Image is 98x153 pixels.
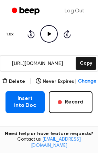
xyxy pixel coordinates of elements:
span: Contact us [4,137,94,149]
button: Record [49,91,92,113]
a: Beep [7,4,46,18]
span: | [29,77,32,86]
span: Change [78,78,96,85]
button: Copy [76,57,96,70]
button: 1.0x [6,29,16,40]
span: | [75,78,77,85]
button: Delete [2,78,25,85]
button: Never Expires|Change [36,78,96,85]
button: Insert into Doc [6,91,45,113]
a: [EMAIL_ADDRESS][DOMAIN_NAME] [31,137,81,148]
a: Log Out [58,3,91,19]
